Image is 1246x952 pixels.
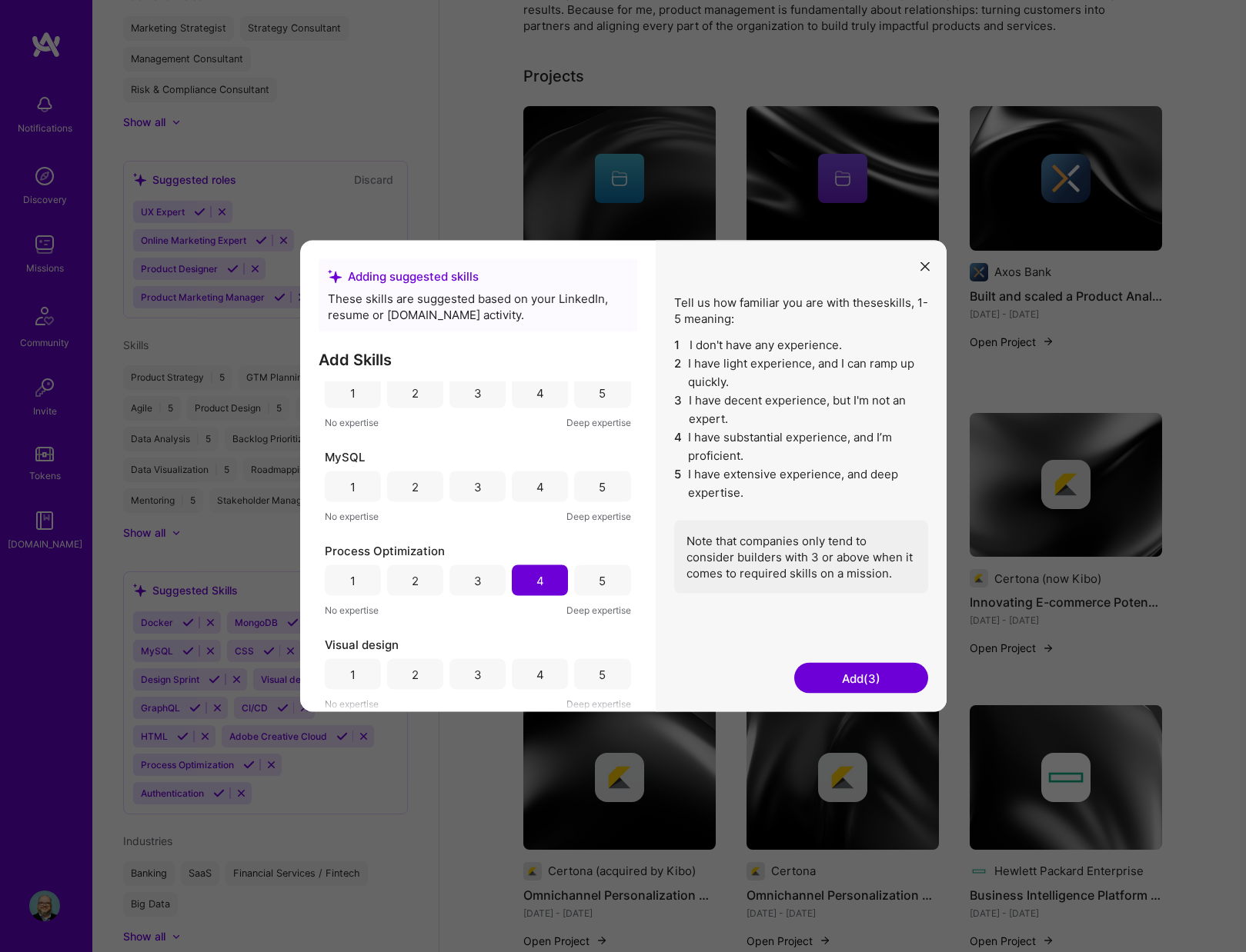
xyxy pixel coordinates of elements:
[325,449,365,465] span: MySQL
[412,384,419,401] div: 2
[599,384,606,401] div: 5
[350,572,356,588] div: 1
[674,391,928,428] li: I have decent experience, but I'm not an expert.
[566,602,631,618] span: Deep expertise
[325,637,399,653] span: Visual design
[412,572,419,588] div: 2
[674,295,928,594] div: Tell us how familiar you are with these skills , 1-5 meaning:
[474,666,482,682] div: 3
[599,666,606,682] div: 5
[536,572,544,588] div: 4
[674,355,683,391] span: 2
[674,465,928,502] li: I have extensive experience, and deep expertise.
[474,478,482,494] div: 3
[674,428,683,465] span: 4
[674,521,928,594] div: Note that companies only tend to consider builders with 3 or above when it comes to required skil...
[566,696,631,712] span: Deep expertise
[674,336,683,355] span: 1
[674,355,928,391] li: I have light experience, and I can ramp up quickly.
[300,241,947,712] div: modal
[412,666,419,682] div: 2
[566,414,631,431] span: Deep expertise
[350,384,356,401] div: 1
[599,478,606,494] div: 5
[536,666,544,682] div: 4
[474,384,482,401] div: 3
[350,478,356,494] div: 1
[328,291,628,323] div: These skills are suggested based on your LinkedIn, resume or [DOMAIN_NAME] activity.
[325,543,445,559] span: Process Optimization
[325,696,379,712] span: No expertise
[412,478,419,494] div: 2
[325,508,379,524] span: No expertise
[794,663,928,694] button: Add(3)
[536,384,544,401] div: 4
[674,336,928,355] li: I don't have any experience.
[536,478,544,494] div: 4
[325,414,379,431] span: No expertise
[674,391,683,428] span: 3
[599,572,606,588] div: 5
[674,428,928,465] li: I have substantial experience, and I’m proficient.
[325,602,379,618] span: No expertise
[674,465,683,502] span: 5
[328,268,628,285] div: Adding suggested skills
[328,269,342,283] i: icon SuggestedTeams
[566,508,631,524] span: Deep expertise
[350,666,356,682] div: 1
[920,261,930,271] i: icon Close
[474,572,482,588] div: 3
[319,351,637,369] h3: Add Skills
